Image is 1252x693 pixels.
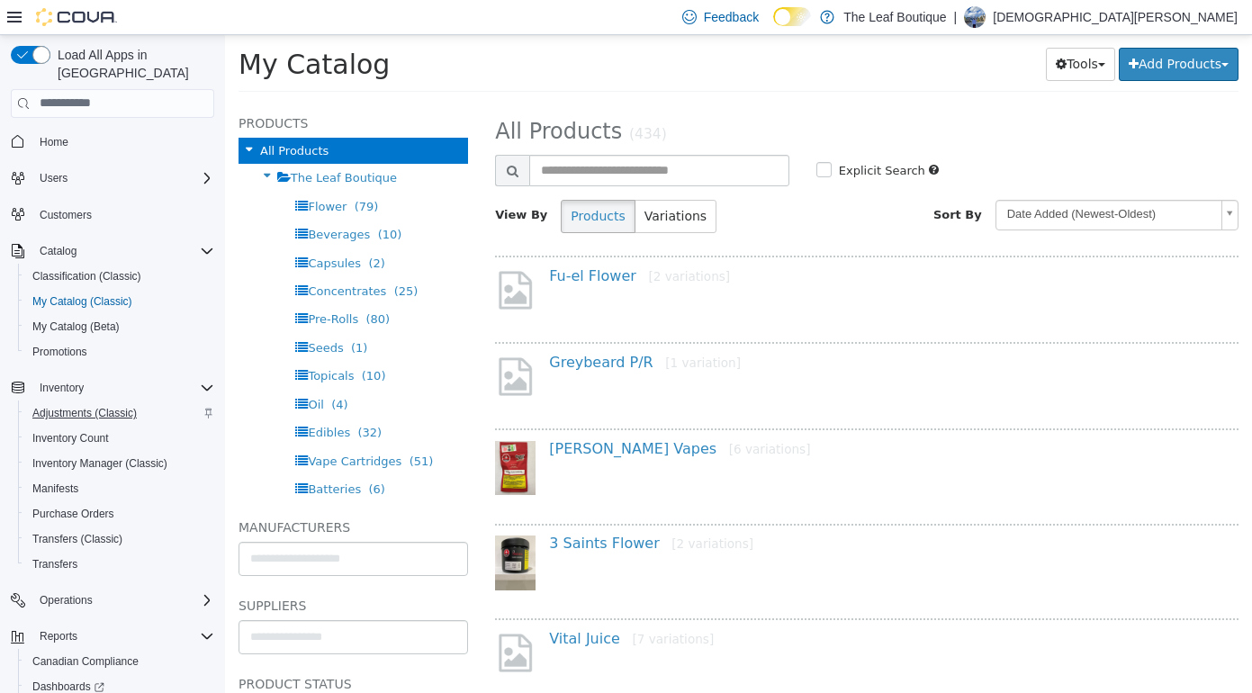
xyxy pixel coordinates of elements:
[32,130,214,153] span: Home
[40,629,77,643] span: Reports
[40,381,84,395] span: Inventory
[83,419,176,433] span: Vape Cartridges
[32,240,214,262] span: Catalog
[4,238,221,264] button: Catalog
[25,341,95,363] a: Promotions
[32,345,87,359] span: Promotions
[25,553,214,575] span: Transfers
[40,244,77,258] span: Catalog
[25,651,146,672] a: Canadian Compliance
[504,407,586,421] small: [6 variations]
[25,316,214,337] span: My Catalog (Beta)
[25,341,214,363] span: Promotions
[32,625,214,647] span: Reports
[32,507,114,521] span: Purchase Orders
[83,363,98,376] span: Oil
[4,166,221,191] button: Users
[773,7,811,26] input: Dark Mode
[14,560,243,581] h5: Suppliers
[32,319,120,334] span: My Catalog (Beta)
[83,306,118,319] span: Seeds
[25,478,86,499] a: Manifests
[14,13,165,45] span: My Catalog
[32,625,85,647] button: Reports
[14,481,243,503] h5: Manufacturers
[25,503,214,525] span: Purchase Orders
[25,402,214,424] span: Adjustments (Classic)
[18,264,221,289] button: Classification (Classic)
[407,597,489,611] small: [7 variations]
[137,334,161,347] span: (10)
[25,503,122,525] a: Purchase Orders
[704,8,759,26] span: Feedback
[32,456,167,471] span: Inventory Manager (Classic)
[4,624,221,649] button: Reports
[18,451,221,476] button: Inventory Manager (Classic)
[25,453,175,474] a: Inventory Manager (Classic)
[446,501,528,516] small: [2 variations]
[821,13,890,46] button: Tools
[83,165,122,178] span: Flower
[4,588,221,613] button: Operations
[18,289,221,314] button: My Catalog (Classic)
[32,557,77,571] span: Transfers
[18,400,221,426] button: Adjustments (Classic)
[270,406,311,460] img: 150
[270,596,311,640] img: missing-image.png
[771,166,989,193] span: Date Added (Newest-Oldest)
[32,377,91,399] button: Inventory
[40,171,68,185] span: Users
[964,6,986,28] div: Christian Kardash
[18,501,221,526] button: Purchase Orders
[83,391,125,404] span: Edibles
[18,526,221,552] button: Transfers (Classic)
[25,528,214,550] span: Transfers (Classic)
[423,234,505,248] small: [2 variations]
[83,447,136,461] span: Batteries
[169,249,194,263] span: (25)
[14,638,243,660] h5: Product Status
[32,481,78,496] span: Manifests
[25,553,85,575] a: Transfers
[324,595,489,612] a: Vital Juice[7 variations]
[83,221,136,235] span: Capsules
[25,427,116,449] a: Inventory Count
[773,26,774,27] span: Dark Mode
[143,221,159,235] span: (2)
[843,6,946,28] p: The Leaf Boutique
[83,193,145,206] span: Beverages
[410,165,491,198] button: Variations
[25,427,214,449] span: Inventory Count
[324,499,528,517] a: 3 Saints Flower[2 variations]
[954,6,958,28] p: |
[4,375,221,400] button: Inventory
[40,208,92,222] span: Customers
[83,277,133,291] span: Pre-Rolls
[32,167,75,189] button: Users
[25,291,140,312] a: My Catalog (Classic)
[270,84,397,109] span: All Products
[32,377,214,399] span: Inventory
[35,109,104,122] span: All Products
[66,136,172,149] span: The Leaf Boutique
[25,316,127,337] a: My Catalog (Beta)
[40,135,68,149] span: Home
[25,478,214,499] span: Manifests
[32,131,76,153] a: Home
[32,532,122,546] span: Transfers (Classic)
[32,431,109,445] span: Inventory Count
[18,426,221,451] button: Inventory Count
[32,167,214,189] span: Users
[4,202,221,228] button: Customers
[270,233,311,277] img: missing-image.png
[32,406,137,420] span: Adjustments (Classic)
[324,319,516,336] a: Greybeard P/R[1 variation]
[440,320,516,335] small: [1 variation]
[32,589,214,611] span: Operations
[993,6,1238,28] p: [DEMOGRAPHIC_DATA][PERSON_NAME]
[708,173,757,186] span: Sort By
[130,165,154,178] span: (79)
[25,265,214,287] span: Classification (Classic)
[404,91,442,107] small: (434)
[40,593,93,607] span: Operations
